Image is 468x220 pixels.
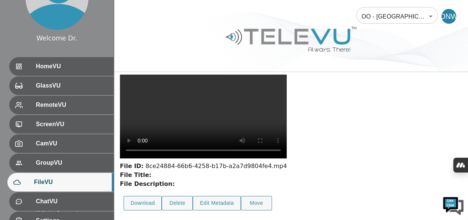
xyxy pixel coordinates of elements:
[120,180,175,187] strong: File Description:
[9,57,114,76] div: HomeVU
[120,171,151,178] strong: File Title:
[4,144,141,170] textarea: Type your message and hit 'Enter'
[9,134,114,153] div: CamVU
[36,158,108,167] span: GroupVU
[43,64,102,139] span: We're online!
[120,162,287,171] div: 8ce24884-66b6-4258-b17b-a2a7d9804fe4.mp4
[442,194,464,216] img: Chat Widget
[241,196,272,210] button: Move
[9,96,114,114] div: RemoteVU
[193,196,241,210] button: Edit Metadata
[36,139,108,148] span: CamVU
[9,115,114,134] div: ScreenVU
[7,173,114,191] div: FileVU
[36,101,108,109] span: RemoteVU
[9,192,114,211] div: ChatVU
[36,81,108,90] span: GlassVU
[120,162,144,170] strong: File ID:
[38,39,124,49] div: Chat with us now
[36,120,108,129] span: ScreenVU
[36,33,77,43] div: Welcome Dr.
[121,4,139,22] div: Minimize live chat window
[9,76,114,95] div: GlassVU
[36,62,108,71] span: HomeVU
[124,196,162,210] button: Download
[441,9,456,24] div: DNW
[162,196,193,210] button: Delete
[225,24,358,55] img: Logo
[356,6,438,27] div: OO - [GEOGRAPHIC_DATA] - N. Were
[9,154,114,172] div: GroupVU
[13,35,31,53] img: d_736959983_company_1615157101543_736959983
[36,197,108,206] span: ChatVU
[34,178,108,187] span: FileVU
